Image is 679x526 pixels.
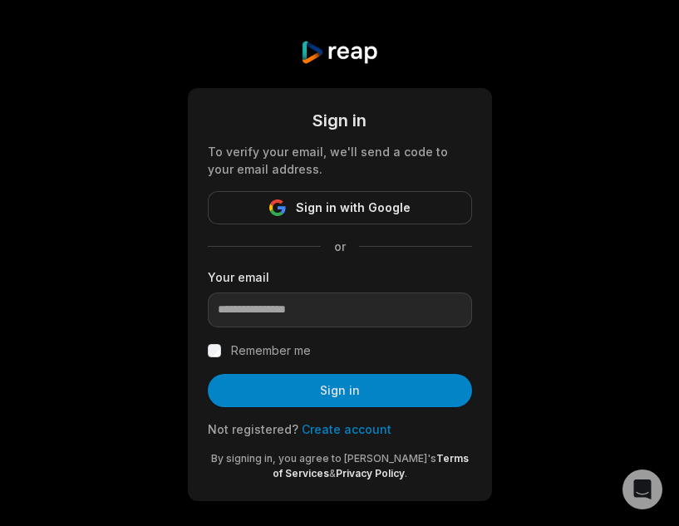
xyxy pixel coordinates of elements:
div: To verify your email, we'll send a code to your email address. [208,143,472,178]
div: Sign in [208,108,472,133]
span: . [405,467,407,479]
label: Remember me [231,341,311,361]
a: Create account [302,422,391,436]
span: By signing in, you agree to [PERSON_NAME]'s [211,452,436,465]
label: Your email [208,268,472,286]
img: reap [300,40,379,65]
button: Sign in [208,374,472,407]
button: Sign in with Google [208,191,472,224]
a: Privacy Policy [336,467,405,479]
div: Open Intercom Messenger [622,469,662,509]
span: Sign in with Google [296,198,411,218]
a: Terms of Services [273,452,469,479]
span: or [321,238,359,255]
span: Not registered? [208,422,298,436]
span: & [329,467,336,479]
